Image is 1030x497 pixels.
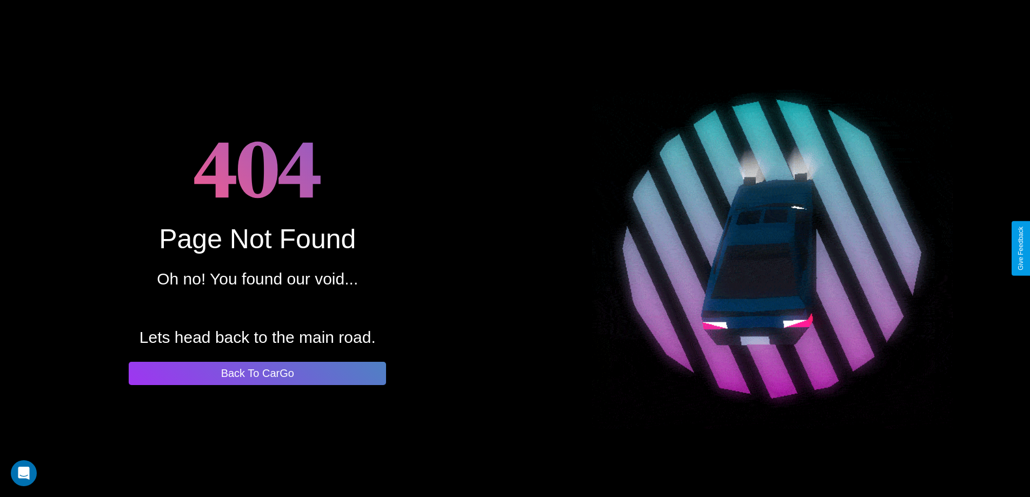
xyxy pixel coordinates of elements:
[1017,227,1025,270] div: Give Feedback
[159,223,356,255] div: Page Not Found
[129,362,386,385] button: Back To CarGo
[139,264,376,352] p: Oh no! You found our void... Lets head back to the main road.
[194,112,322,223] h1: 404
[592,68,953,429] img: spinning car
[11,460,37,486] div: Open Intercom Messenger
